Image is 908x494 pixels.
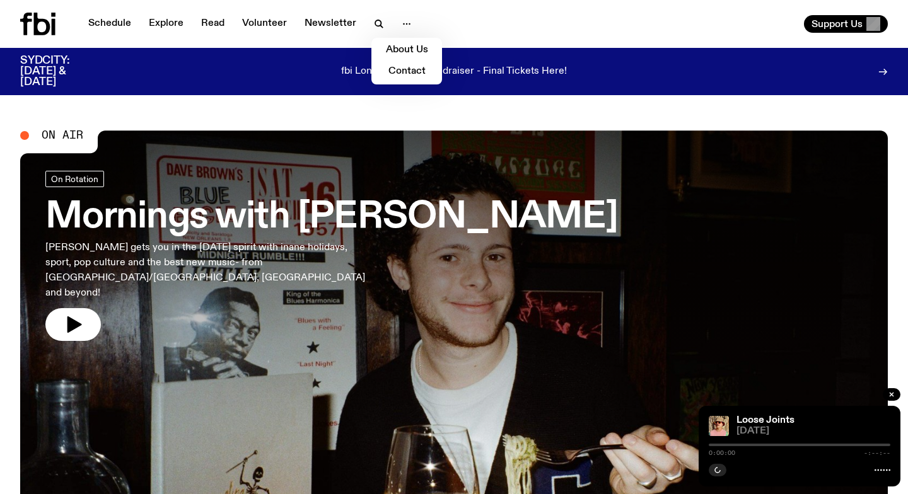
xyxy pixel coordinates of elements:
[297,15,364,33] a: Newsletter
[51,175,98,184] span: On Rotation
[709,416,729,436] img: Tyson stands in front of a paperbark tree wearing orange sunglasses, a suede bucket hat and a pin...
[45,171,618,341] a: Mornings with [PERSON_NAME][PERSON_NAME] gets you in the [DATE] spirit with inane holidays, sport...
[341,66,567,78] p: fbi Long Weekend Fundraiser - Final Tickets Here!
[864,450,890,456] span: -:--:--
[235,15,294,33] a: Volunteer
[42,130,83,141] span: On Air
[736,427,890,436] span: [DATE]
[45,240,368,301] p: [PERSON_NAME] gets you in the [DATE] spirit with inane holidays, sport, pop culture and the best ...
[375,42,438,59] a: About Us
[81,15,139,33] a: Schedule
[194,15,232,33] a: Read
[804,15,888,33] button: Support Us
[709,450,735,456] span: 0:00:00
[736,415,794,425] a: Loose Joints
[812,18,863,30] span: Support Us
[20,55,101,88] h3: SYDCITY: [DATE] & [DATE]
[45,200,618,235] h3: Mornings with [PERSON_NAME]
[375,63,438,81] a: Contact
[141,15,191,33] a: Explore
[45,171,104,187] a: On Rotation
